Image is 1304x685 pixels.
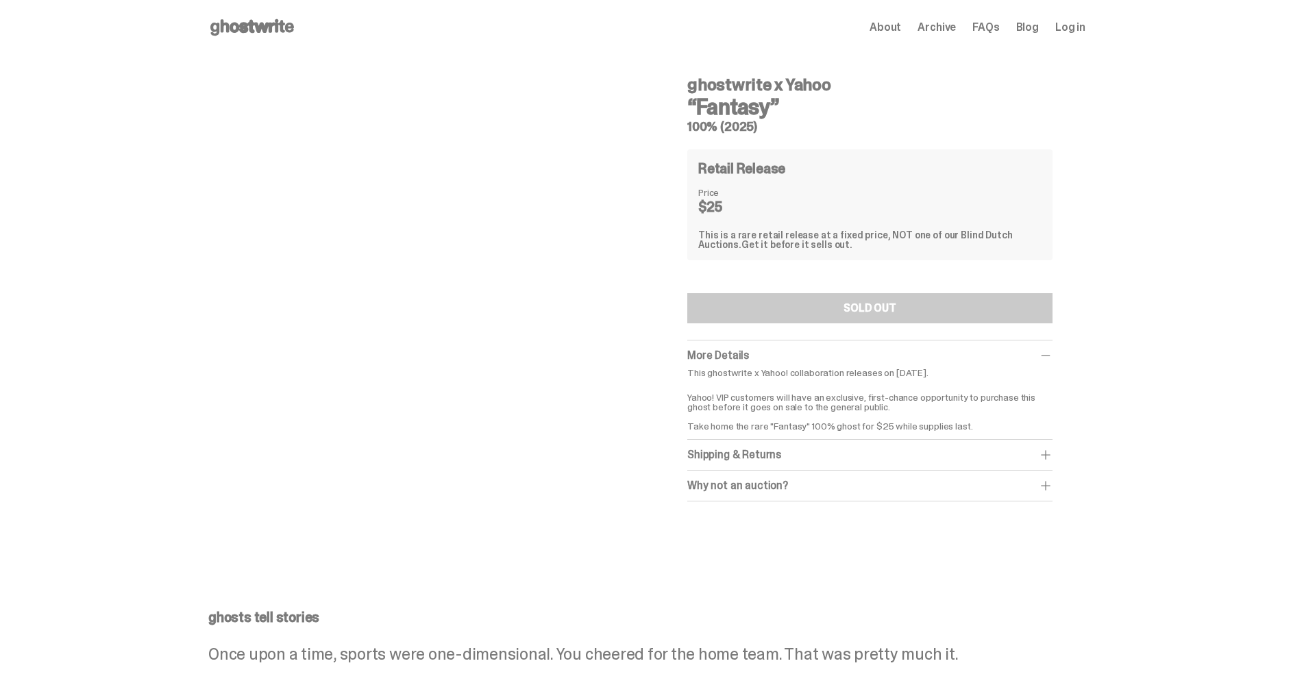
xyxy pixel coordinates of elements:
[844,303,896,314] div: SOLD OUT
[918,22,956,33] a: Archive
[972,22,999,33] a: FAQs
[687,96,1053,118] h3: “Fantasy”
[698,188,767,197] dt: Price
[687,368,1053,377] p: This ghostwrite x Yahoo! collaboration releases on [DATE].
[687,293,1053,323] button: SOLD OUT
[698,230,1042,249] div: This is a rare retail release at a fixed price, NOT one of our Blind Dutch Auctions.
[698,162,785,175] h4: Retail Release
[870,22,901,33] a: About
[687,348,749,362] span: More Details
[741,238,852,251] span: Get it before it sells out.
[208,646,1085,662] p: Once upon a time, sports were one-dimensional. You cheered for the home team. That was pretty muc...
[698,200,767,214] dd: $25
[687,479,1053,493] div: Why not an auction?
[687,77,1053,93] h4: ghostwrite x Yahoo
[208,610,1085,624] p: ghosts tell stories
[1055,22,1085,33] a: Log in
[687,121,1053,133] h5: 100% (2025)
[687,448,1053,462] div: Shipping & Returns
[1016,22,1039,33] a: Blog
[687,383,1053,431] p: Yahoo! VIP customers will have an exclusive, first-chance opportunity to purchase this ghost befo...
